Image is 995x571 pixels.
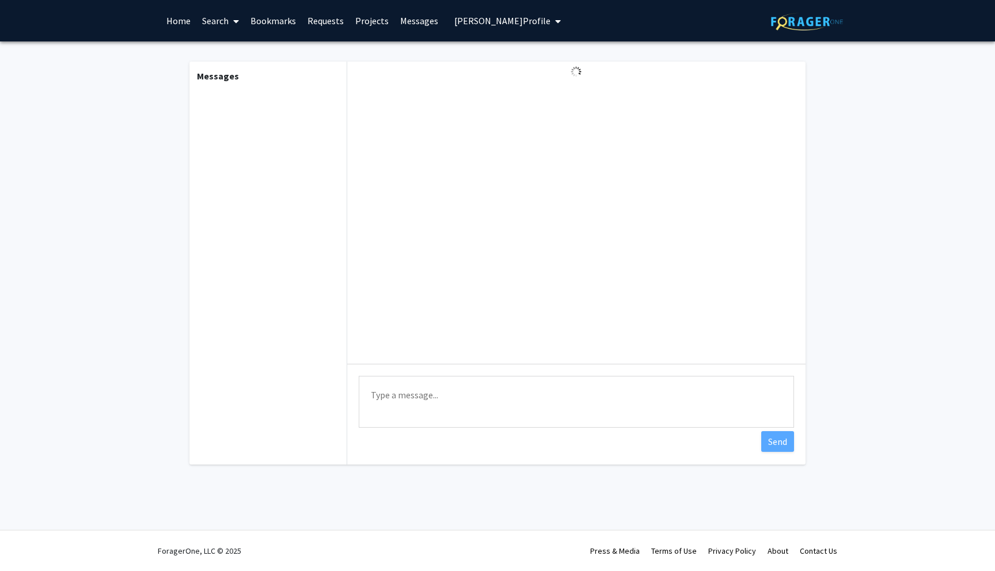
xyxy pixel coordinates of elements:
img: ForagerOne Logo [771,13,843,31]
a: Requests [302,1,350,41]
img: Loading [566,62,586,82]
div: ForagerOne, LLC © 2025 [158,531,241,571]
a: Contact Us [800,546,837,556]
a: About [768,546,788,556]
textarea: Message [359,376,794,428]
a: Projects [350,1,394,41]
a: Search [196,1,245,41]
b: Messages [197,70,239,82]
button: Send [761,431,794,452]
a: Privacy Policy [708,546,756,556]
a: Home [161,1,196,41]
a: Bookmarks [245,1,302,41]
a: Messages [394,1,444,41]
a: Press & Media [590,546,640,556]
a: Terms of Use [651,546,697,556]
span: [PERSON_NAME] Profile [454,15,550,26]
